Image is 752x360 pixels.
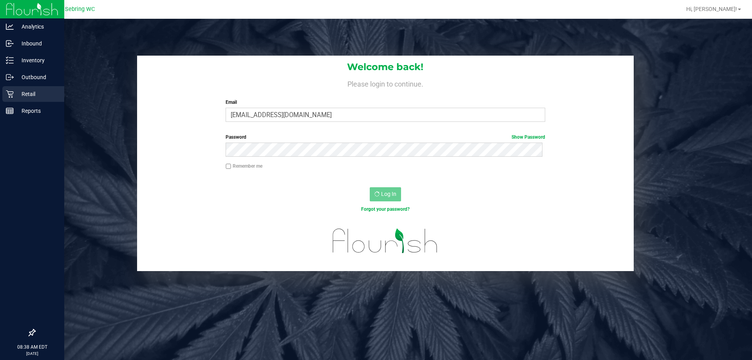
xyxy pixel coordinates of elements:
inline-svg: Reports [6,107,14,115]
inline-svg: Outbound [6,73,14,81]
h4: Please login to continue. [137,78,634,88]
img: flourish_logo.svg [323,221,447,261]
button: Log In [370,187,401,201]
label: Remember me [226,163,262,170]
p: Retail [14,89,61,99]
inline-svg: Inventory [6,56,14,64]
inline-svg: Inbound [6,40,14,47]
label: Email [226,99,545,106]
a: Forgot your password? [361,206,410,212]
span: Password [226,134,246,140]
span: Hi, [PERSON_NAME]! [686,6,737,12]
p: Analytics [14,22,61,31]
p: [DATE] [4,351,61,356]
p: 08:38 AM EDT [4,344,61,351]
h1: Welcome back! [137,62,634,72]
p: Reports [14,106,61,116]
span: Sebring WC [65,6,95,13]
a: Show Password [512,134,545,140]
p: Outbound [14,72,61,82]
input: Remember me [226,164,231,169]
p: Inventory [14,56,61,65]
span: Log In [381,191,396,197]
p: Inbound [14,39,61,48]
inline-svg: Retail [6,90,14,98]
inline-svg: Analytics [6,23,14,31]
